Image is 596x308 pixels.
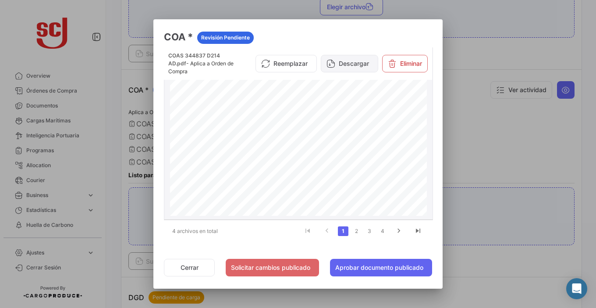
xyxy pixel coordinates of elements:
[320,146,333,150] span: 344837
[168,60,234,75] span: - Aplica a Orden de Compra
[376,224,389,239] li: page 4
[337,186,357,190] span: AD / 360 CS
[410,226,426,236] a: go to last page
[351,226,362,236] a: 2
[304,126,312,129] span: [DATE]
[326,186,335,190] span: D214
[305,177,362,181] span: S.C. [PERSON_NAME] and Son S.A. de C.V.
[330,259,432,276] button: Aprobar documento publicado
[168,52,220,67] span: COAS 344837 D214 AD.pdf
[319,199,329,203] span: [DATE]
[377,226,388,236] a: 4
[250,137,349,141] span: CERTIFICATE OF ANALYSIS / CERTIFICADO DE ANÁLISIS
[382,55,428,72] button: Eliminar
[390,226,407,236] a: go to next page
[299,226,316,236] a: go to first page
[228,147,273,149] span: PRODUCT CODE / CÓDIGO DE PRODUCTO:
[164,30,432,44] h3: COA *
[223,193,279,196] span: MANUFACTURED DATE / FECHA DE ELABORACIÓN:
[228,164,273,167] span: KIND OF PRODUCT / TIPO DE PRODUCTO :
[337,224,350,239] li: page 1
[324,173,330,177] span: 70 g
[201,34,250,42] span: Revisión Pendiente
[164,220,236,242] div: 4 archivos en total
[350,224,363,239] li: page 2
[321,55,378,72] button: Descargar
[338,226,348,236] a: 1
[300,182,357,185] span: Estados Unidos Mexicanos/ [GEOGRAPHIC_DATA]
[234,178,268,180] span: MANUFACTURER /FABRICANTE:
[229,200,273,203] span: EXPIRED DATE / FECHA DE CADUCIDAD :
[322,169,332,172] span: Air care
[255,55,317,72] button: Reemplazar
[232,126,283,129] span: Date of expedition / Fecha de expedición de Certificado:
[226,259,319,276] button: Solicitar cambios publicado
[233,174,269,176] span: PRESENTATION /PRESENTACIÓN :
[235,155,266,158] span: DESCRIPTION / DESCRIPCIÓN:
[239,169,262,172] span: MARKET / MERCADO:
[233,187,269,190] span: LOT NUMBER / NÚMERO DE LOTE:
[566,278,587,299] div: Abrir Intercom Messenger
[363,224,376,239] li: page 3
[319,226,335,236] a: go to previous page
[236,182,265,184] span: MADE IN / PAÍS DE ORIGEN:
[311,164,345,167] span: Aromatizante de Ambiente
[364,226,375,236] a: 3
[164,259,215,276] button: Cerrar
[301,155,354,159] span: Glade Minigel Lavanda 70gr/12 AR
[319,193,329,197] span: [DATE]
